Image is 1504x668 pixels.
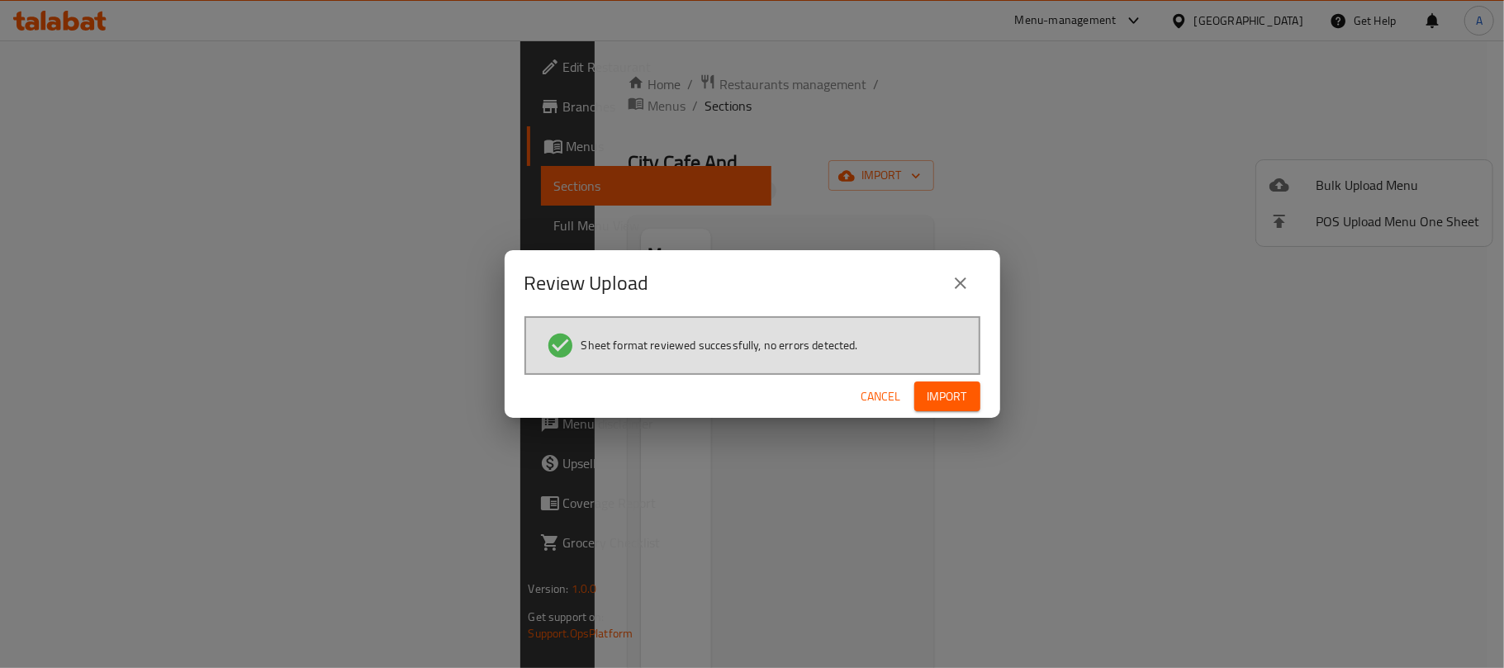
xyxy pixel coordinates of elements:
[581,337,858,353] span: Sheet format reviewed successfully, no errors detected.
[861,386,901,407] span: Cancel
[524,270,649,296] h2: Review Upload
[855,381,908,412] button: Cancel
[928,386,967,407] span: Import
[941,263,980,303] button: close
[914,381,980,412] button: Import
